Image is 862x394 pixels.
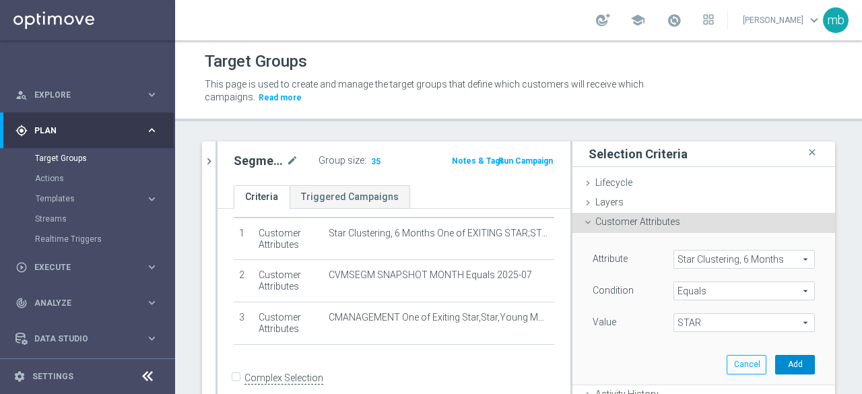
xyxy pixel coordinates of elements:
[35,209,174,229] div: Streams
[370,156,382,169] span: 35
[775,355,815,374] button: Add
[145,332,158,345] i: keyboard_arrow_right
[290,185,410,209] a: Triggered Campaigns
[35,148,174,168] div: Target Groups
[35,229,174,249] div: Realtime Triggers
[364,155,366,166] label: :
[35,173,140,184] a: Actions
[35,153,140,164] a: Target Groups
[595,216,680,227] span: Customer Attributes
[32,372,73,381] a: Settings
[15,333,145,345] div: Data Studio
[145,88,158,101] i: keyboard_arrow_right
[15,262,159,273] button: play_circle_outline Execute keyboard_arrow_right
[593,285,634,296] lable: Condition
[319,155,364,166] label: Group size
[286,153,298,169] i: mode_edit
[257,90,303,105] button: Read more
[15,125,159,136] button: gps_fixed Plan keyboard_arrow_right
[234,218,253,260] td: 1
[15,89,145,101] div: Explore
[727,355,766,374] button: Cancel
[203,155,215,168] i: chevron_right
[34,127,145,135] span: Plan
[36,195,145,203] div: Templates
[15,125,145,137] div: Plan
[253,302,324,344] td: Customer Attributes
[15,297,145,309] div: Analyze
[15,261,145,273] div: Execute
[13,370,26,383] i: settings
[234,185,290,209] a: Criteria
[15,297,28,309] i: track_changes
[15,356,158,392] div: Optibot
[145,193,158,205] i: keyboard_arrow_right
[595,197,624,207] span: Layers
[253,218,324,260] td: Customer Attributes
[35,214,140,224] a: Streams
[15,333,159,344] button: Data Studio keyboard_arrow_right
[35,193,159,204] button: Templates keyboard_arrow_right
[15,261,28,273] i: play_circle_outline
[807,13,822,28] span: keyboard_arrow_down
[34,91,145,99] span: Explore
[593,316,616,328] label: Value
[329,228,549,239] span: Star Clustering, 6 Months One of EXITING STAR;STAR
[36,195,132,203] span: Templates
[630,13,645,28] span: school
[593,253,628,264] lable: Attribute
[589,146,688,162] h3: Selection Criteria
[34,263,145,271] span: Execute
[15,298,159,308] button: track_changes Analyze keyboard_arrow_right
[202,141,215,181] button: chevron_right
[234,260,253,302] td: 2
[35,168,174,189] div: Actions
[497,154,554,168] button: Run Campaign
[35,189,174,209] div: Templates
[145,124,158,137] i: keyboard_arrow_right
[253,260,324,302] td: Customer Attributes
[145,296,158,309] i: keyboard_arrow_right
[15,89,28,101] i: person_search
[329,269,532,281] span: CVMSEGM SNAPSHOT MONTH Equals 2025-07
[451,154,506,168] button: Notes & Tags
[329,312,549,323] span: CMANAGEMENT One of Exiting Star,Star,Young Master
[234,153,284,169] h2: Segment
[34,356,141,392] a: Optibot
[741,10,823,30] a: [PERSON_NAME]keyboard_arrow_down
[205,52,307,71] h1: Target Groups
[35,234,140,244] a: Realtime Triggers
[805,143,819,162] i: close
[15,125,28,137] i: gps_fixed
[595,177,632,188] span: Lifecycle
[34,299,145,307] span: Analyze
[234,302,253,344] td: 3
[145,261,158,273] i: keyboard_arrow_right
[15,90,159,100] button: person_search Explore keyboard_arrow_right
[205,79,644,102] span: This page is used to create and manage the target groups that define which customers will receive...
[244,372,323,385] label: Complex Selection
[34,335,145,343] span: Data Studio
[823,7,849,33] div: mb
